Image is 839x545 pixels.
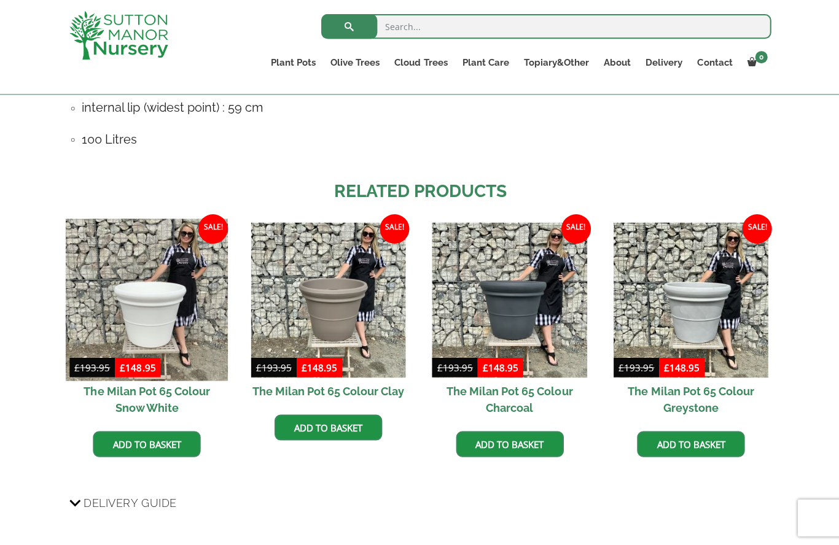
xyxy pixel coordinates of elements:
[198,215,227,244] span: Sale!
[120,361,125,374] span: £
[66,220,228,382] img: The Milan Pot 65 Colour Snow White
[482,361,487,374] span: £
[251,223,405,377] img: The Milan Pot 65 Colour Clay
[69,179,770,205] h2: Related products
[741,215,770,244] span: Sale!
[482,361,517,374] bdi: 148.95
[663,361,668,374] span: £
[251,378,405,406] h2: The Milan Pot 65 Colour Clay
[455,431,563,457] a: Add to basket: “The Milan Pot 65 Colour Charcoal”
[560,215,590,244] span: Sale!
[379,215,408,244] span: Sale!
[386,55,454,72] a: Cloud Trees
[120,361,155,374] bdi: 148.95
[612,223,767,422] a: Sale! The Milan Pot 65 Colour Greystone
[251,223,405,405] a: Sale! The Milan Pot 65 Colour Clay
[636,431,743,457] a: Add to basket: “The Milan Pot 65 Colour Greystone”
[595,55,637,72] a: About
[515,55,595,72] a: Topiary&Other
[321,15,770,40] input: Search...
[436,361,442,374] span: £
[436,361,472,374] bdi: 193.95
[454,55,515,72] a: Plant Care
[689,55,738,72] a: Contact
[256,361,261,374] span: £
[82,99,770,118] h4: internal lip (widest point) : 59 cm
[322,55,386,72] a: Olive Trees
[74,361,110,374] bdi: 193.95
[617,361,623,374] span: £
[738,55,770,72] a: 0
[431,223,585,422] a: Sale! The Milan Pot 65 Colour Charcoal
[431,223,585,377] img: The Milan Pot 65 Colour Charcoal
[754,52,766,64] span: 0
[301,361,337,374] bdi: 148.95
[84,492,176,514] span: Delivery Guide
[69,223,224,422] a: Sale! The Milan Pot 65 Colour Snow White
[274,415,381,441] a: Add to basket: “The Milan Pot 65 Colour Clay”
[69,12,168,61] img: logo
[301,361,306,374] span: £
[431,378,585,422] h2: The Milan Pot 65 Colour Charcoal
[263,55,322,72] a: Plant Pots
[69,378,224,422] h2: The Milan Pot 65 Colour Snow White
[82,131,770,150] h4: 100 Litres
[74,361,80,374] span: £
[93,431,200,457] a: Add to basket: “The Milan Pot 65 Colour Snow White”
[617,361,653,374] bdi: 193.95
[612,223,767,377] img: The Milan Pot 65 Colour Greystone
[256,361,291,374] bdi: 193.95
[637,55,689,72] a: Delivery
[663,361,698,374] bdi: 148.95
[612,378,767,422] h2: The Milan Pot 65 Colour Greystone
